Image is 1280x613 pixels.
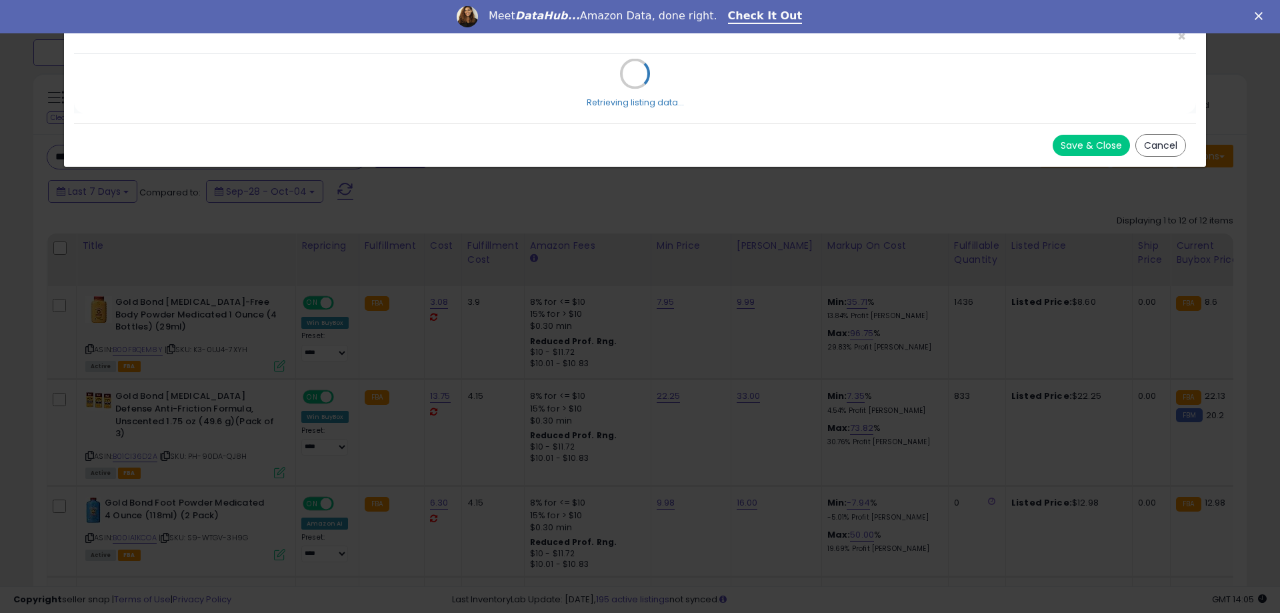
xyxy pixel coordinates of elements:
span: × [1177,27,1186,46]
button: Cancel [1135,134,1186,157]
div: Meet Amazon Data, done right. [489,9,717,23]
a: Check It Out [728,9,803,24]
i: DataHub... [515,9,580,22]
img: Profile image for Georgie [457,6,478,27]
button: Save & Close [1053,135,1130,156]
div: Close [1255,12,1268,20]
div: Retrieving listing data... [587,97,684,109]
